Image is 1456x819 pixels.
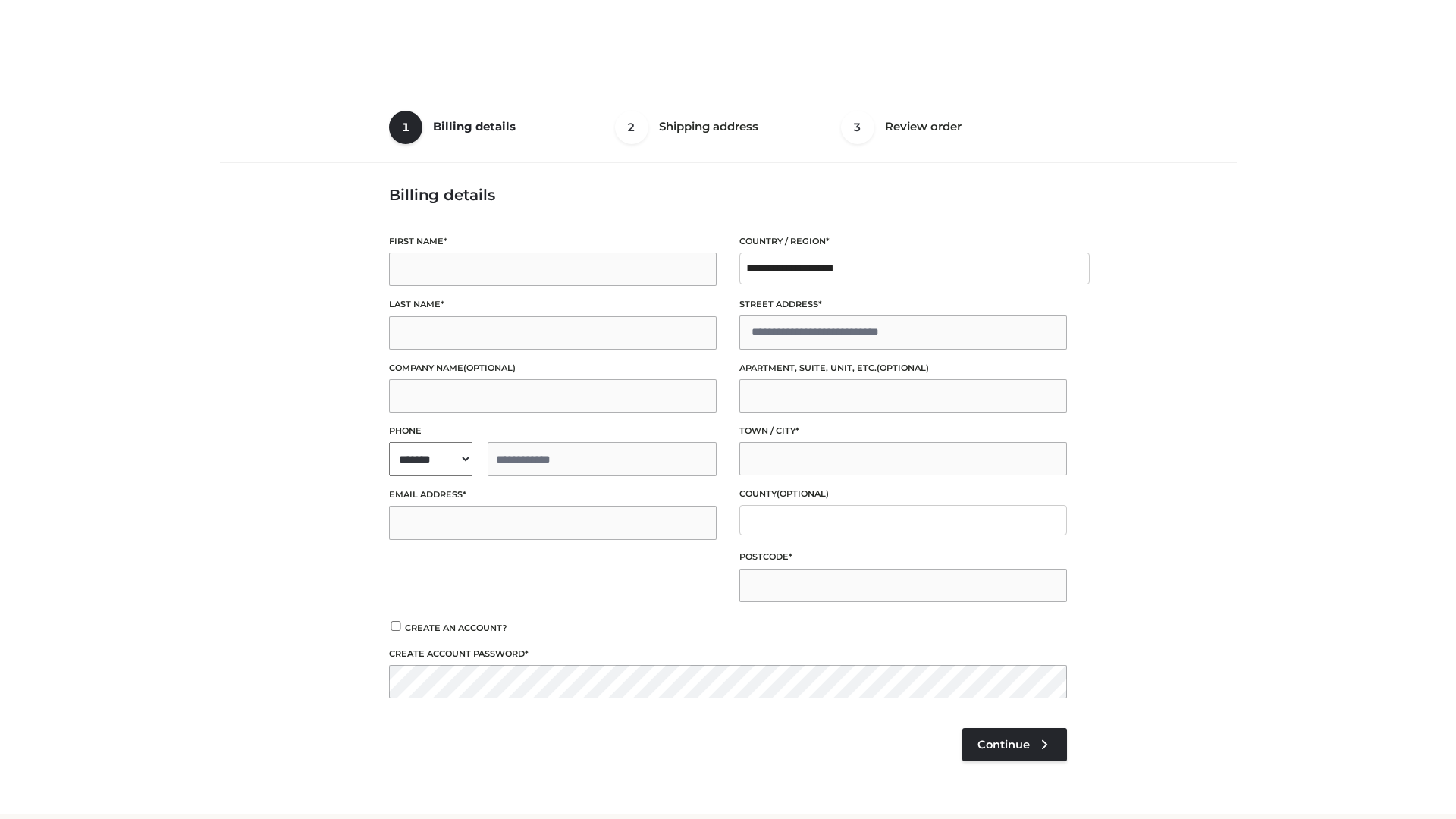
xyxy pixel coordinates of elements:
label: Phone [389,424,717,438]
label: Street address [739,297,1067,312]
label: Company name [389,361,717,375]
span: Shipping address [659,119,758,133]
label: Create account password [389,647,1067,661]
label: Postcode [739,550,1067,564]
span: (optional) [777,488,829,499]
label: Town / City [739,424,1067,438]
label: Last name [389,297,717,312]
label: County [739,487,1067,501]
label: Country / Region [739,234,1067,249]
span: Billing details [433,119,516,133]
h3: Billing details [389,186,1067,204]
input: Create an account? [389,621,403,631]
label: First name [389,234,717,249]
a: Continue [962,728,1067,761]
label: Apartment, suite, unit, etc. [739,361,1067,375]
span: 2 [615,111,648,144]
span: Create an account? [405,623,507,633]
span: 3 [841,111,874,144]
span: Continue [977,738,1030,752]
span: (optional) [463,362,516,373]
span: 1 [389,111,422,144]
label: Email address [389,488,717,502]
span: Review order [885,119,962,133]
span: (optional) [877,362,929,373]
